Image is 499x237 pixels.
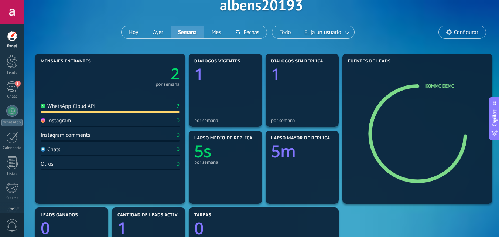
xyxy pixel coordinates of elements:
[1,94,23,99] div: Chats
[204,26,229,38] button: Mes
[228,26,266,38] button: Fechas
[171,26,204,38] button: Semana
[117,213,184,218] span: Cantidad de leads activos
[1,172,23,176] div: Listas
[271,136,330,141] span: Lapso mayor de réplica
[15,81,21,87] span: 1
[1,119,23,126] div: WhatsApp
[303,27,343,37] span: Elija un usuario
[194,136,253,141] span: Lapso medio de réplica
[454,29,478,35] span: Configurar
[41,146,61,153] div: Chats
[177,160,180,167] div: 0
[194,159,256,165] div: por semana
[41,118,45,123] img: Instagram
[272,26,298,38] button: Todo
[271,140,333,162] a: 5m
[171,63,180,84] text: 2
[1,196,23,200] div: Correo
[194,59,240,64] span: Diálogos vigentes
[194,213,211,218] span: Tareas
[155,82,180,86] div: por semana
[177,117,180,124] div: 0
[271,118,333,123] div: por semana
[41,104,45,108] img: WhatsApp Cloud API
[146,26,171,38] button: Ayer
[1,71,23,75] div: Leads
[298,26,354,38] button: Elija un usuario
[348,59,391,64] span: Fuentes de leads
[177,103,180,110] div: 2
[1,44,23,49] div: Panel
[194,118,256,123] div: por semana
[41,132,90,139] div: Instagram comments
[1,146,23,150] div: Calendario
[491,109,498,126] span: Copilot
[194,140,212,162] text: 5s
[425,83,454,89] a: Kommo Demo
[271,59,323,64] span: Diálogos sin réplica
[41,117,71,124] div: Instagram
[110,63,180,84] a: 2
[41,103,96,110] div: WhatsApp Cloud API
[177,146,180,153] div: 0
[177,132,180,139] div: 0
[41,213,78,218] span: Leads ganados
[194,63,204,85] text: 1
[271,140,296,162] text: 5m
[122,26,146,38] button: Hoy
[41,59,91,64] span: Mensajes entrantes
[271,63,280,85] text: 1
[41,147,45,152] img: Chats
[41,160,54,167] div: Otros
